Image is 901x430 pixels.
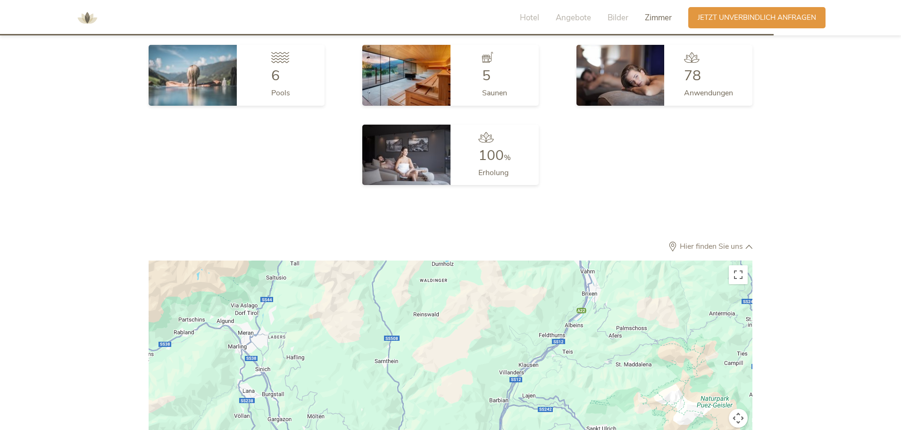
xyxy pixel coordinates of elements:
span: Saunen [482,88,507,98]
img: AMONTI & LUNARIS Wellnessresort [73,4,101,32]
button: Vollbildansicht ein/aus [729,265,748,284]
span: Erholung [478,168,509,178]
span: Hier finden Sie uns [677,243,745,250]
span: 78 [684,66,701,85]
span: 100 [478,146,504,165]
span: 5 [482,66,491,85]
a: AMONTI & LUNARIS Wellnessresort [73,14,101,21]
span: 6 [271,66,280,85]
button: Kamerasteuerung für die Karte [729,409,748,428]
span: Pools [271,88,290,98]
span: Angebote [556,12,591,23]
span: Bilder [608,12,628,23]
span: Anwendungen [684,88,733,98]
span: Hotel [520,12,539,23]
span: Jetzt unverbindlich anfragen [698,13,816,23]
span: % [504,152,511,163]
span: Zimmer [645,12,672,23]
